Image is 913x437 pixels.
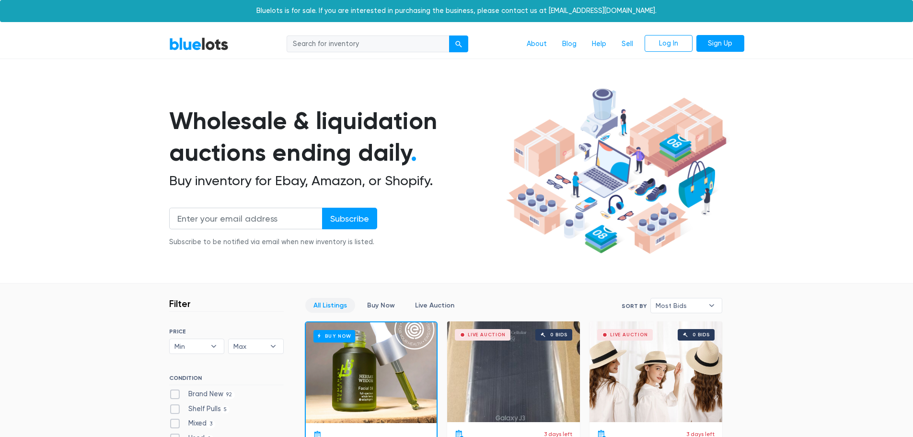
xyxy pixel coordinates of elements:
a: Buy Now [306,322,437,423]
a: BlueLots [169,37,229,51]
label: Brand New [169,389,235,400]
h1: Wholesale & liquidation auctions ending daily [169,105,503,169]
label: Sort By [622,302,647,310]
a: Live Auction 0 bids [447,321,580,422]
h6: Buy Now [313,330,355,342]
a: All Listings [305,298,355,313]
img: hero-ee84e7d0318cb26816c560f6b4441b76977f77a177738b4e94f68c95b2b83dbb.png [503,84,730,259]
b: ▾ [263,339,283,354]
a: Blog [555,35,584,53]
span: 3 [207,421,216,428]
span: 92 [223,391,235,399]
a: About [519,35,555,53]
input: Search for inventory [287,35,450,53]
b: ▾ [204,339,224,354]
div: 0 bids [693,332,710,337]
span: Most Bids [656,298,704,313]
span: . [411,138,417,167]
span: 5 [221,406,230,413]
a: Help [584,35,614,53]
a: Live Auction [407,298,462,313]
a: Log In [645,35,693,52]
span: Max [233,339,265,354]
label: Shelf Pulls [169,404,230,414]
a: Live Auction 0 bids [589,321,722,422]
div: Subscribe to be notified via email when new inventory is listed. [169,237,377,248]
div: 0 bids [550,332,567,337]
h3: Filter [169,298,191,309]
label: Mixed [169,418,216,429]
a: Sign Up [696,35,744,52]
a: Buy Now [359,298,403,313]
div: Live Auction [468,332,506,337]
input: Subscribe [322,208,377,229]
h2: Buy inventory for Ebay, Amazon, or Shopify. [169,173,503,189]
span: Min [174,339,206,354]
div: Live Auction [610,332,648,337]
h6: PRICE [169,328,284,335]
h6: CONDITION [169,375,284,385]
a: Sell [614,35,641,53]
input: Enter your email address [169,208,323,229]
b: ▾ [702,298,722,313]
